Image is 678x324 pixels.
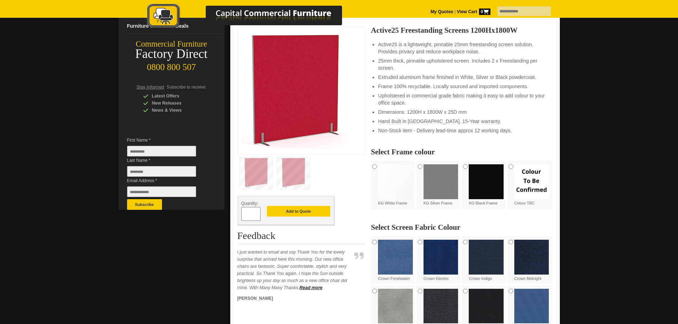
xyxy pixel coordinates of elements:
[371,148,552,155] h2: Select Frame colour
[514,164,549,206] label: Colour TBC
[371,224,552,231] h2: Select Screen Fabric Colour
[137,85,164,90] span: Stay Informed
[119,59,225,72] div: 0800 800 507
[237,249,351,291] p: I just wanted to email and say Thank You for the lovely surprise that arrived here this morning. ...
[378,240,413,275] img: Crown Freshwater
[378,41,545,55] li: Active25 is a lightweight, pinnable 25mm freestanding screen solution. Provides privacy and reduc...
[378,289,413,324] img: Crown Riverstone
[378,57,545,71] li: 25mm thick, pinnable upholstered screen. Includes 2 x Freestanding per screen.
[469,164,504,199] img: KG Black Frame
[514,289,549,324] img: Breathe Baby Blue
[371,27,552,34] h3: Active25 Freestanding Screens 1200Hx1800W
[143,100,211,107] div: New Releases
[378,127,545,134] li: Non-Stock item - Delivery lead-time approx 12 working days.
[378,108,545,116] li: Dimensions: 1200H x 1800W x 25D mm
[127,137,207,144] span: First Name *
[127,157,207,164] span: Last Name *
[127,199,162,210] button: Subscribe
[299,285,322,290] a: Read more
[127,4,377,32] a: Capital Commercial Furniture Logo
[267,206,330,217] button: Add to Quote
[424,240,458,275] img: Crown Electric
[431,9,453,14] a: My Quotes
[456,9,490,14] a: View Cart0
[241,201,258,206] span: Quantity:
[119,49,225,59] div: Factory Direct
[119,39,225,49] div: Commercial Furniture
[237,295,351,302] p: [PERSON_NAME]
[514,164,549,199] img: Colour TBC
[424,164,458,206] label: KG Silver Frame
[378,164,413,199] img: KG White Frame
[378,164,413,206] label: KG White Frame
[241,31,348,149] img: Active25 Freestanding Screen 1200Hx1800W
[127,186,196,197] input: Email Address *
[469,240,504,275] img: Crown Indigo
[127,4,377,30] img: Capital Commercial Furniture Logo
[457,9,490,14] strong: View Cart
[469,164,504,206] label: KG Black Frame
[469,289,504,324] img: Crown Ebony
[424,164,458,199] img: KG Silver Frame
[143,92,211,100] div: Latest Offers
[514,240,549,275] img: Crown Midnight
[237,230,366,244] h2: Feedback
[143,107,211,114] div: News & Views
[378,240,413,281] label: Crown Freshwater
[378,118,545,125] li: Hand Built in [GEOGRAPHIC_DATA]. 15-Year warranty.
[378,83,545,90] li: Frame 100% recyclable. Locally sourced and imported components.
[127,166,196,177] input: Last Name *
[378,92,545,106] li: Upholstered in commercial grade fabric making it easy to add colour to your office space.
[424,289,458,324] img: Crown Galaxy
[127,177,207,184] span: Email Address *
[124,19,225,33] a: Furniture Clearance Deals
[514,240,549,281] label: Crown Midnight
[469,240,504,281] label: Crown Indigo
[127,146,196,156] input: First Name *
[378,74,545,81] li: Extruded aluminum frame finished in White, Silver or Black powdercoat.
[479,9,490,15] span: 0
[167,85,206,90] span: Subscribe to receive:
[424,240,458,281] label: Crown Electric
